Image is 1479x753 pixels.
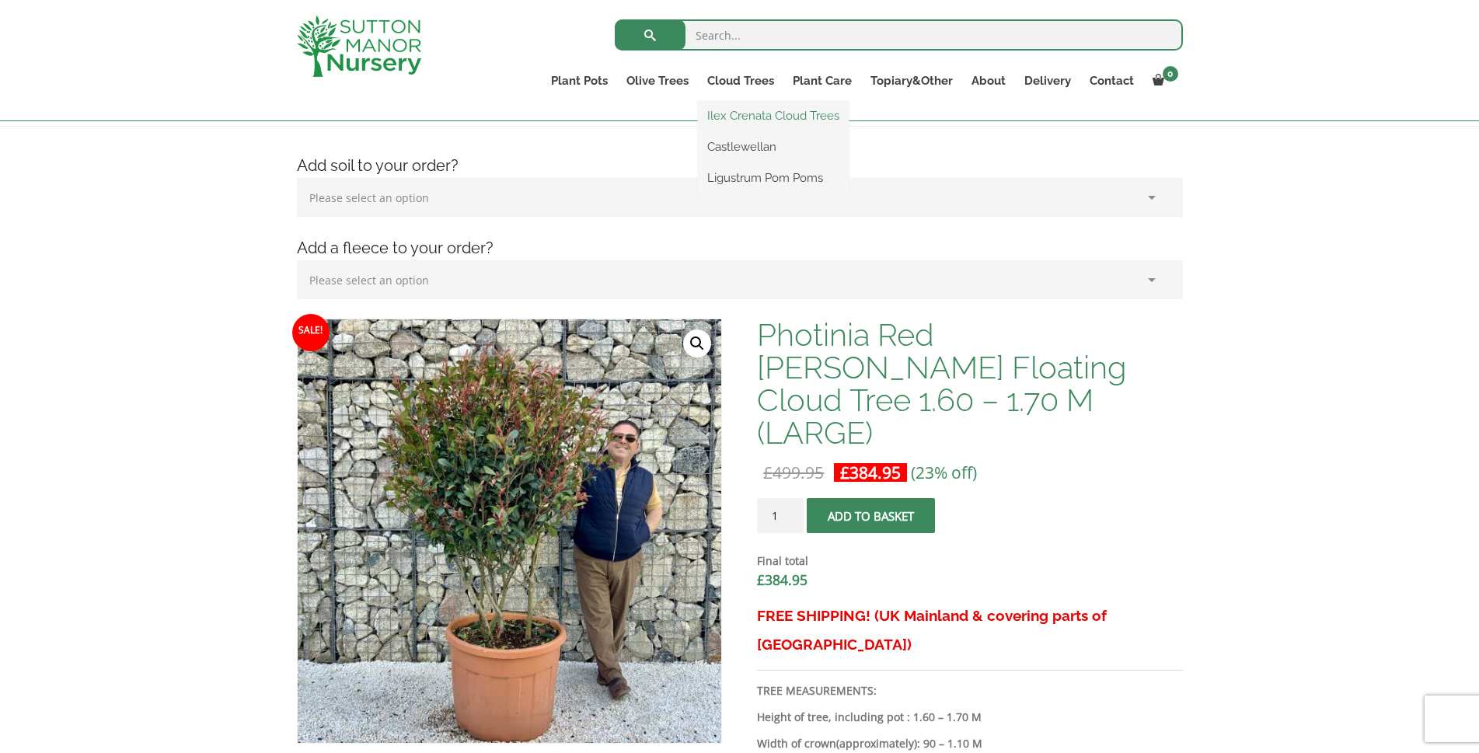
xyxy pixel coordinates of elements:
[617,70,698,92] a: Olive Trees
[861,70,962,92] a: Topiary&Other
[698,70,783,92] a: Cloud Trees
[807,498,935,533] button: Add to basket
[763,462,824,483] bdi: 499.95
[783,70,861,92] a: Plant Care
[757,736,982,751] strong: Width of crown : 90 – 1.10 M
[698,135,849,159] a: Castlewellan
[285,154,1195,178] h4: Add soil to your order?
[297,16,421,77] img: logo
[698,104,849,127] a: Ilex Crenata Cloud Trees
[836,736,917,751] b: (approximately)
[285,236,1195,260] h4: Add a fleece to your order?
[962,70,1015,92] a: About
[840,462,901,483] bdi: 384.95
[757,319,1182,449] h1: Photinia Red [PERSON_NAME] Floating Cloud Tree 1.60 – 1.70 M (LARGE)
[757,570,765,589] span: £
[840,462,849,483] span: £
[542,70,617,92] a: Plant Pots
[757,552,1182,570] dt: Final total
[292,314,330,351] span: Sale!
[757,709,982,724] b: Height of tree, including pot : 1.60 – 1.70 M
[615,19,1183,51] input: Search...
[1143,70,1183,92] a: 0
[911,462,977,483] span: (23% off)
[1080,70,1143,92] a: Contact
[683,329,711,357] a: View full-screen image gallery
[763,462,773,483] span: £
[1163,66,1178,82] span: 0
[698,166,849,190] a: Ligustrum Pom Poms
[757,601,1182,659] h3: FREE SHIPPING! (UK Mainland & covering parts of [GEOGRAPHIC_DATA])
[757,570,808,589] bdi: 384.95
[757,498,804,533] input: Product quantity
[757,683,877,698] strong: TREE MEASUREMENTS:
[1015,70,1080,92] a: Delivery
